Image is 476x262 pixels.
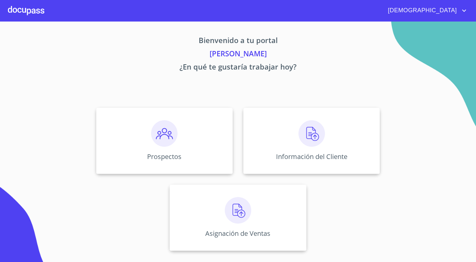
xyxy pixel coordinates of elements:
[151,120,178,147] img: prospectos.png
[276,152,347,161] p: Información del Cliente
[34,61,442,75] p: ¿En qué te gustaría trabajar hoy?
[34,48,442,61] p: [PERSON_NAME]
[383,5,460,16] span: [DEMOGRAPHIC_DATA]
[298,120,325,147] img: carga.png
[205,229,270,238] p: Asignación de Ventas
[225,197,251,224] img: carga.png
[383,5,468,16] button: account of current user
[147,152,181,161] p: Prospectos
[34,35,442,48] p: Bienvenido a tu portal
